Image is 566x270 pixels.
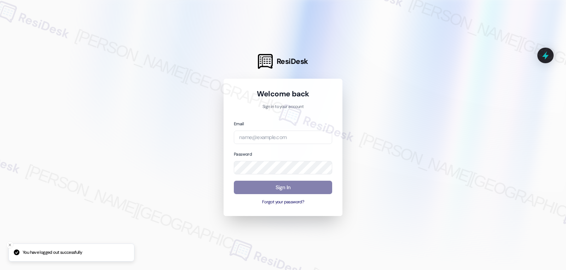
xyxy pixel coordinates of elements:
[277,56,308,66] span: ResiDesk
[258,54,273,69] img: ResiDesk Logo
[234,181,332,194] button: Sign In
[234,121,244,127] label: Email
[23,250,82,256] p: You have logged out successfully
[234,104,332,110] p: Sign in to your account
[234,131,332,144] input: name@example.com
[234,151,252,157] label: Password
[234,89,332,99] h1: Welcome back
[234,199,332,205] button: Forgot your password?
[6,241,13,248] button: Close toast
